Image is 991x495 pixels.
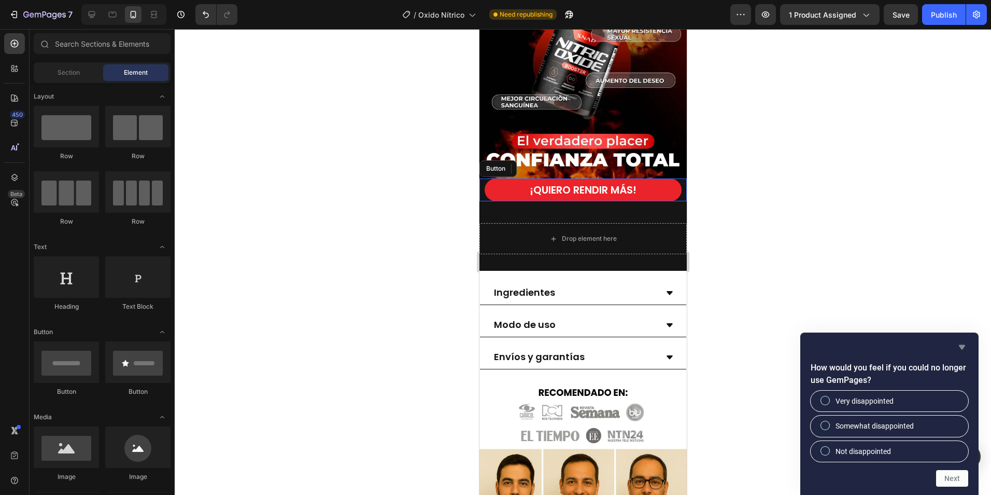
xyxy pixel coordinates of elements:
[479,29,687,495] iframe: Design area
[34,472,99,482] div: Image
[956,341,968,353] button: Hide survey
[34,242,47,252] span: Text
[811,391,968,462] div: How would you feel if you could no longer use GemPages?
[884,4,918,25] button: Save
[34,217,99,226] div: Row
[34,327,53,337] span: Button
[893,10,910,19] span: Save
[836,396,894,406] span: Very disappointed
[414,9,416,20] span: /
[811,341,968,487] div: How would you feel if you could no longer use GemPages?
[931,9,957,20] div: Publish
[4,4,77,25] button: 7
[105,302,171,311] div: Text Block
[500,10,553,19] span: Need republishing
[34,302,99,311] div: Heading
[836,446,891,457] span: Not disappointed
[58,68,80,77] span: Section
[34,92,54,101] span: Layout
[836,421,914,431] span: Somewhat disappointed
[780,4,880,25] button: 1 product assigned
[105,152,171,161] div: Row
[418,9,464,20] span: Oxido Nítrico
[34,152,99,161] div: Row
[8,190,25,198] div: Beta
[105,387,171,396] div: Button
[154,324,171,340] span: Toggle open
[154,409,171,425] span: Toggle open
[124,68,148,77] span: Element
[105,472,171,482] div: Image
[34,412,52,422] span: Media
[811,362,968,387] h2: How would you feel if you could no longer use GemPages?
[105,217,171,226] div: Row
[789,9,856,20] span: 1 product assigned
[936,470,968,487] button: Next question
[195,4,237,25] div: Undo/Redo
[154,88,171,105] span: Toggle open
[34,33,171,54] input: Search Sections & Elements
[68,8,73,21] p: 7
[34,387,99,396] div: Button
[154,239,171,255] span: Toggle open
[10,111,25,119] div: 450
[922,4,966,25] button: Publish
